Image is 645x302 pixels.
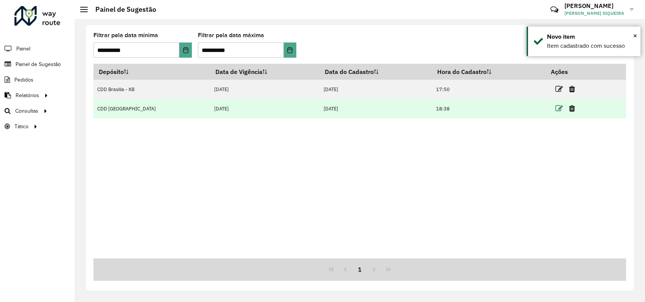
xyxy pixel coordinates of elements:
button: 1 [353,262,367,277]
th: Data do Cadastro [319,64,432,80]
td: 17:50 [432,80,545,99]
span: Relatórios [16,91,39,99]
td: [DATE] [210,80,319,99]
a: Excluir [569,103,575,113]
div: Novo item [547,32,635,41]
span: Tático [14,123,28,131]
td: [DATE] [210,99,319,118]
td: CDD Brasilia - XB [93,80,210,99]
td: CDD [GEOGRAPHIC_DATA] [93,99,210,118]
th: Depósito [93,64,210,80]
label: Filtrar pela data máxima [198,31,264,40]
span: Painel [16,45,30,53]
th: Data de Vigência [210,64,319,80]
button: Close [633,30,637,41]
a: Excluir [569,84,575,94]
span: [PERSON_NAME] SIQUEIRA [564,10,624,17]
h2: Painel de Sugestão [88,5,156,14]
div: Item cadastrado com sucesso [547,41,635,50]
th: Hora do Cadastro [432,64,545,80]
a: Editar [555,84,563,94]
span: Consultas [15,107,38,115]
span: Pedidos [14,76,33,84]
td: [DATE] [319,99,432,118]
span: Painel de Sugestão [16,60,61,68]
a: Contato Rápido [546,2,563,18]
th: Ações [545,64,591,80]
span: × [633,31,637,40]
label: Filtrar pela data mínima [93,31,158,40]
td: [DATE] [319,80,432,99]
button: Choose Date [179,42,192,58]
td: 18:38 [432,99,545,118]
button: Choose Date [284,42,296,58]
h3: [PERSON_NAME] [564,2,624,9]
a: Editar [555,103,563,113]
